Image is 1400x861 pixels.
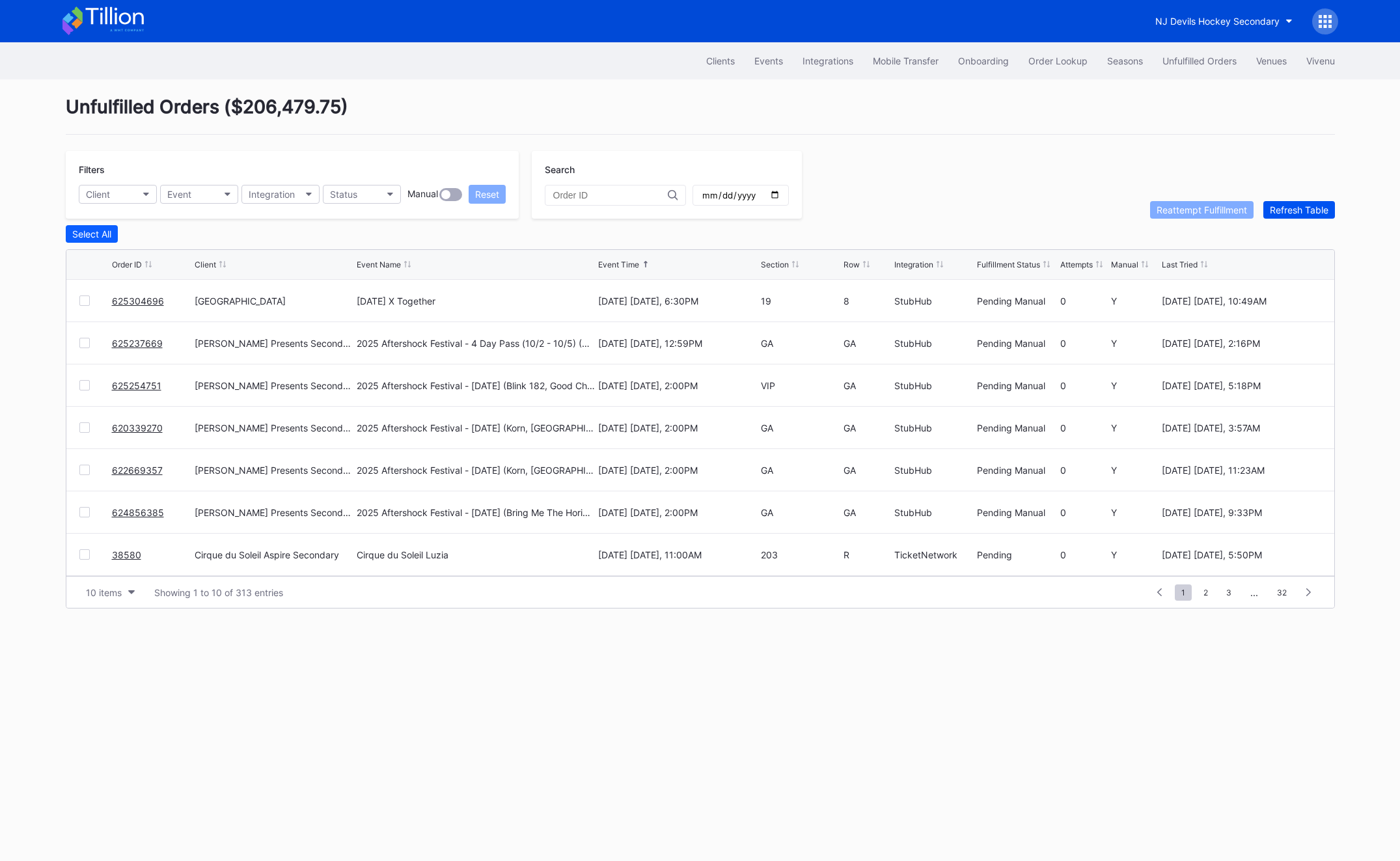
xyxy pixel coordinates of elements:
[357,295,435,307] div: [DATE] X Together
[1162,55,1237,66] div: Unfulfilled Orders
[66,96,1335,135] div: Unfulfilled Orders ( $206,479.75 )
[357,465,595,476] div: 2025 Aftershock Festival - [DATE] (Korn, [GEOGRAPHIC_DATA], Gojira, Three Days Grace)
[86,189,110,200] div: Client
[195,295,353,307] div: [GEOGRAPHIC_DATA]
[844,338,891,349] div: GA
[1306,55,1335,66] div: Vivenu
[1060,549,1108,560] div: 0
[154,587,283,598] div: Showing 1 to 10 of 313 entries
[1060,260,1093,269] div: Attempts
[977,338,1056,349] div: Pending Manual
[844,380,891,391] div: GA
[1111,260,1138,269] div: Manual
[844,549,891,560] div: R
[761,549,840,560] div: 203
[1220,584,1238,601] span: 3
[803,55,853,66] div: Integrations
[1111,549,1159,560] div: Y
[761,422,840,433] div: GA
[112,260,142,269] div: Order ID
[1111,465,1159,476] div: Y
[1157,204,1247,215] div: Reattempt Fulfillment
[112,549,141,560] a: 38580
[1162,465,1321,476] div: [DATE] [DATE], 11:23AM
[598,338,757,349] div: [DATE] [DATE], 12:59PM
[195,549,353,560] div: Cirque du Soleil Aspire Secondary
[1150,201,1254,219] button: Reattempt Fulfillment
[475,189,499,200] div: Reset
[598,507,757,518] div: [DATE] [DATE], 2:00PM
[958,55,1009,66] div: Onboarding
[1060,507,1108,518] div: 0
[79,164,506,175] div: Filters
[761,380,840,391] div: VIP
[357,260,401,269] div: Event Name
[761,338,840,349] div: GA
[793,49,863,73] a: Integrations
[598,549,757,560] div: [DATE] [DATE], 11:00AM
[598,380,757,391] div: [DATE] [DATE], 2:00PM
[894,295,974,307] div: StubHub
[1162,507,1321,518] div: [DATE] [DATE], 9:33PM
[1246,49,1297,73] button: Venues
[977,507,1056,518] div: Pending Manual
[745,49,793,73] button: Events
[894,260,933,269] div: Integration
[844,507,891,518] div: GA
[195,260,216,269] div: Client
[977,549,1056,560] div: Pending
[357,338,595,349] div: 2025 Aftershock Festival - 4 Day Pass (10/2 - 10/5) (Blink 182, Deftones, Korn, Bring Me The Hori...
[79,584,141,601] button: 10 items
[894,465,974,476] div: StubHub
[1162,338,1321,349] div: [DATE] [DATE], 2:16PM
[357,422,595,433] div: 2025 Aftershock Festival - [DATE] (Korn, [GEOGRAPHIC_DATA], Gojira, Three Days Grace)
[195,465,353,476] div: [PERSON_NAME] Presents Secondary
[195,507,353,518] div: [PERSON_NAME] Presents Secondary
[1060,295,1108,307] div: 0
[1060,338,1108,349] div: 0
[112,380,161,391] a: 625254751
[72,228,111,239] div: Select All
[1111,507,1159,518] div: Y
[977,380,1056,391] div: Pending Manual
[1153,49,1246,73] a: Unfulfilled Orders
[66,225,118,243] button: Select All
[323,185,401,204] button: Status
[1060,422,1108,433] div: 0
[330,189,357,200] div: Status
[1297,49,1345,73] button: Vivenu
[167,189,191,200] div: Event
[1060,380,1108,391] div: 0
[1263,201,1335,219] button: Refresh Table
[844,465,891,476] div: GA
[894,549,974,560] div: TicketNetwork
[1256,55,1287,66] div: Venues
[894,507,974,518] div: StubHub
[948,49,1019,73] button: Onboarding
[249,189,295,200] div: Integration
[696,49,745,73] button: Clients
[357,549,448,560] div: Cirque du Soleil Luzia
[1107,55,1143,66] div: Seasons
[112,295,164,307] a: 625304696
[977,422,1056,433] div: Pending Manual
[598,260,639,269] div: Event Time
[1019,49,1097,73] button: Order Lookup
[112,507,164,518] a: 624856385
[863,49,948,73] button: Mobile Transfer
[1146,9,1302,33] button: NJ Devils Hockey Secondary
[1111,295,1159,307] div: Y
[844,260,860,269] div: Row
[1111,422,1159,433] div: Y
[1162,295,1321,307] div: [DATE] [DATE], 10:49AM
[545,164,789,175] div: Search
[754,55,783,66] div: Events
[1162,422,1321,433] div: [DATE] [DATE], 3:57AM
[844,422,891,433] div: GA
[598,422,757,433] div: [DATE] [DATE], 2:00PM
